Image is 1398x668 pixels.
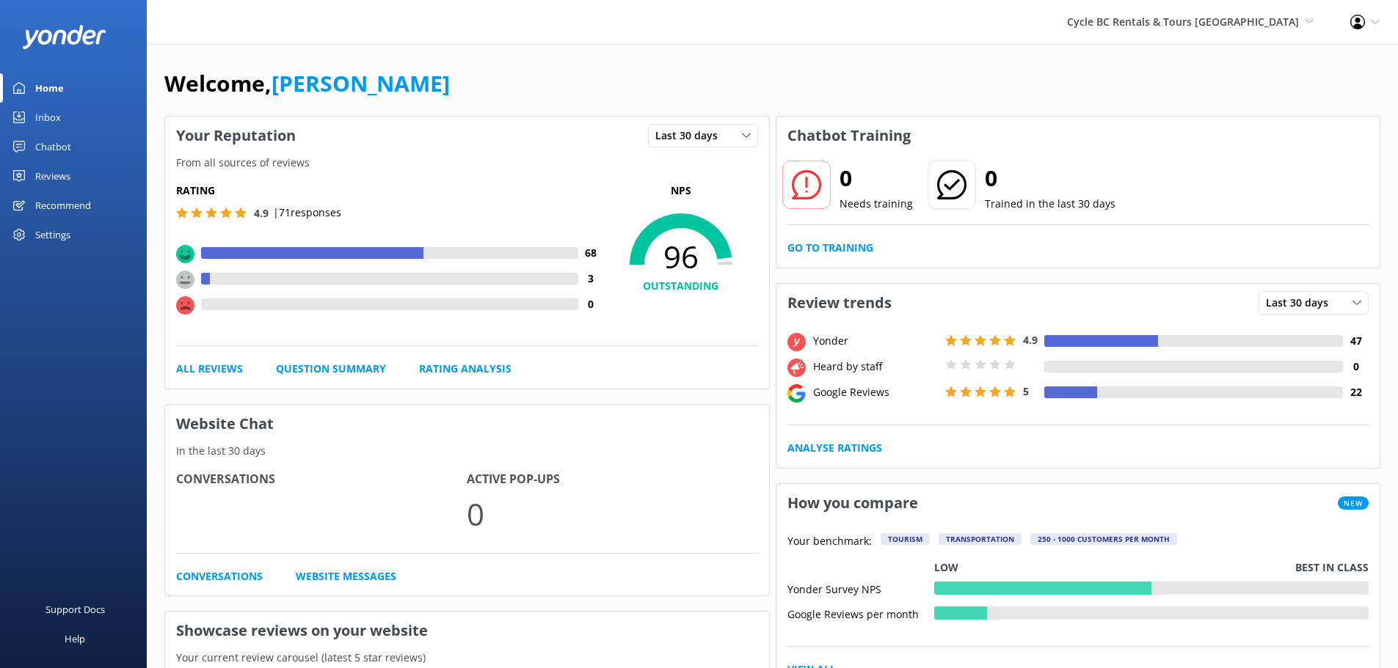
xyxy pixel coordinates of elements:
p: Trained in the last 30 days [985,196,1115,212]
a: [PERSON_NAME] [272,68,450,98]
span: Last 30 days [1266,295,1337,311]
div: Heard by staff [809,359,942,375]
p: NPS [604,183,758,199]
h2: 0 [985,161,1115,196]
p: Best in class [1295,559,1369,576]
div: Help [65,624,85,653]
div: Chatbot [35,132,71,161]
span: 4.9 [1023,333,1038,347]
span: 4.9 [254,206,269,220]
h4: 0 [1343,359,1369,375]
h2: 0 [840,161,913,196]
h3: Chatbot Training [776,117,922,155]
h3: Showcase reviews on your website [165,612,769,650]
span: New [1338,496,1369,510]
h4: Active Pop-ups [467,470,757,489]
img: yonder-white-logo.png [22,25,106,49]
span: 5 [1023,384,1029,398]
h1: Welcome, [164,66,450,101]
p: Needs training [840,196,913,212]
p: Low [934,559,958,576]
div: Home [35,73,64,103]
div: Google Reviews per month [787,606,934,620]
div: Recommend [35,191,91,220]
h4: Conversations [176,470,467,489]
h4: 68 [578,245,604,261]
a: Go to Training [787,240,873,256]
div: Yonder [809,333,942,349]
h4: 22 [1343,384,1369,400]
span: Cycle BC Rentals & Tours [GEOGRAPHIC_DATA] [1067,15,1299,29]
p: Your current review carousel (latest 5 star reviews) [165,650,769,666]
a: All Reviews [176,361,243,377]
h3: Website Chat [165,405,769,443]
div: Yonder Survey NPS [787,581,934,595]
a: Question Summary [276,361,386,377]
a: Analyse Ratings [787,440,882,456]
p: 0 [467,489,757,538]
p: | 71 responses [273,205,341,221]
div: Settings [35,220,70,249]
h3: How you compare [776,484,929,522]
h4: OUTSTANDING [604,278,758,294]
h5: Rating [176,183,604,199]
a: Rating Analysis [419,361,511,377]
h3: Review trends [776,284,903,322]
div: Inbox [35,103,61,132]
a: Website Messages [296,568,396,584]
div: Transportation [939,533,1022,545]
div: Tourism [881,533,930,545]
p: From all sources of reviews [165,155,769,171]
h4: 0 [578,296,604,312]
h4: 47 [1343,333,1369,349]
p: In the last 30 days [165,443,769,459]
h3: Your Reputation [165,117,307,155]
p: Your benchmark: [787,533,872,551]
h4: 3 [578,271,604,287]
span: 96 [604,238,758,275]
a: Conversations [176,568,263,584]
span: Last 30 days [655,128,727,144]
div: Google Reviews [809,384,942,400]
div: 250 - 1000 customers per month [1030,533,1177,545]
div: Support Docs [45,595,105,624]
div: Reviews [35,161,70,191]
